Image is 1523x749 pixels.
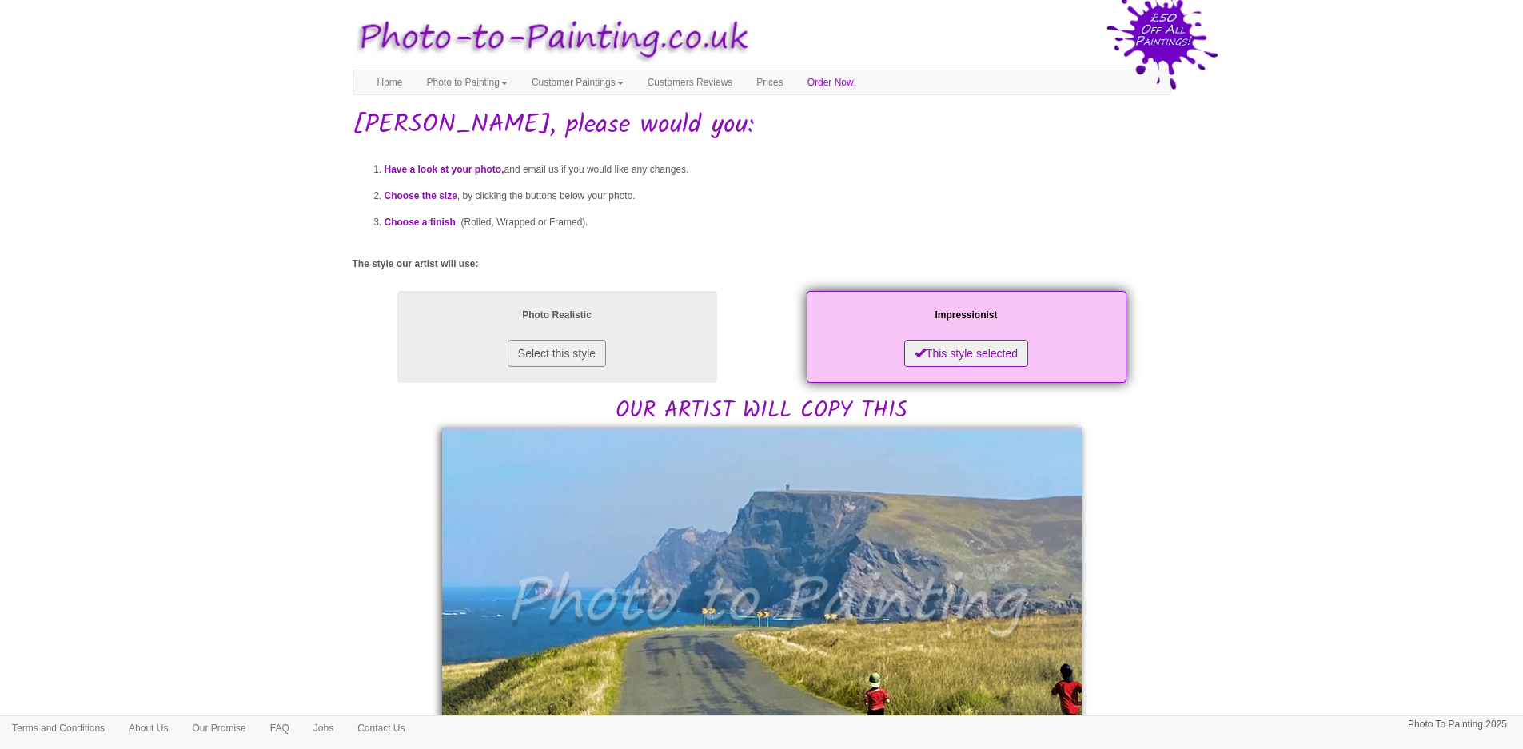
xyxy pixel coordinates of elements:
[353,111,1171,139] h1: [PERSON_NAME], please would you:
[385,209,1171,236] li: , (Rolled, Wrapped or Framed).
[795,70,868,94] a: Order Now!
[823,307,1110,324] p: Impressionist
[636,70,745,94] a: Customers Reviews
[744,70,795,94] a: Prices
[345,8,754,70] img: Photo to Painting
[385,190,457,201] span: Choose the size
[353,257,479,271] label: The style our artist will use:
[508,340,606,367] button: Select this style
[1408,716,1507,733] p: Photo To Painting 2025
[353,287,1171,424] h2: OUR ARTIST WILL COPY THIS
[258,716,301,740] a: FAQ
[904,340,1028,367] button: This style selected
[385,164,504,175] span: Have a look at your photo,
[117,716,180,740] a: About Us
[180,716,257,740] a: Our Promise
[415,70,520,94] a: Photo to Painting
[413,307,701,324] p: Photo Realistic
[385,217,456,228] span: Choose a finish
[520,70,636,94] a: Customer Paintings
[385,183,1171,209] li: , by clicking the buttons below your photo.
[301,716,345,740] a: Jobs
[365,70,415,94] a: Home
[385,157,1171,183] li: and email us if you would like any changes.
[345,716,417,740] a: Contact Us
